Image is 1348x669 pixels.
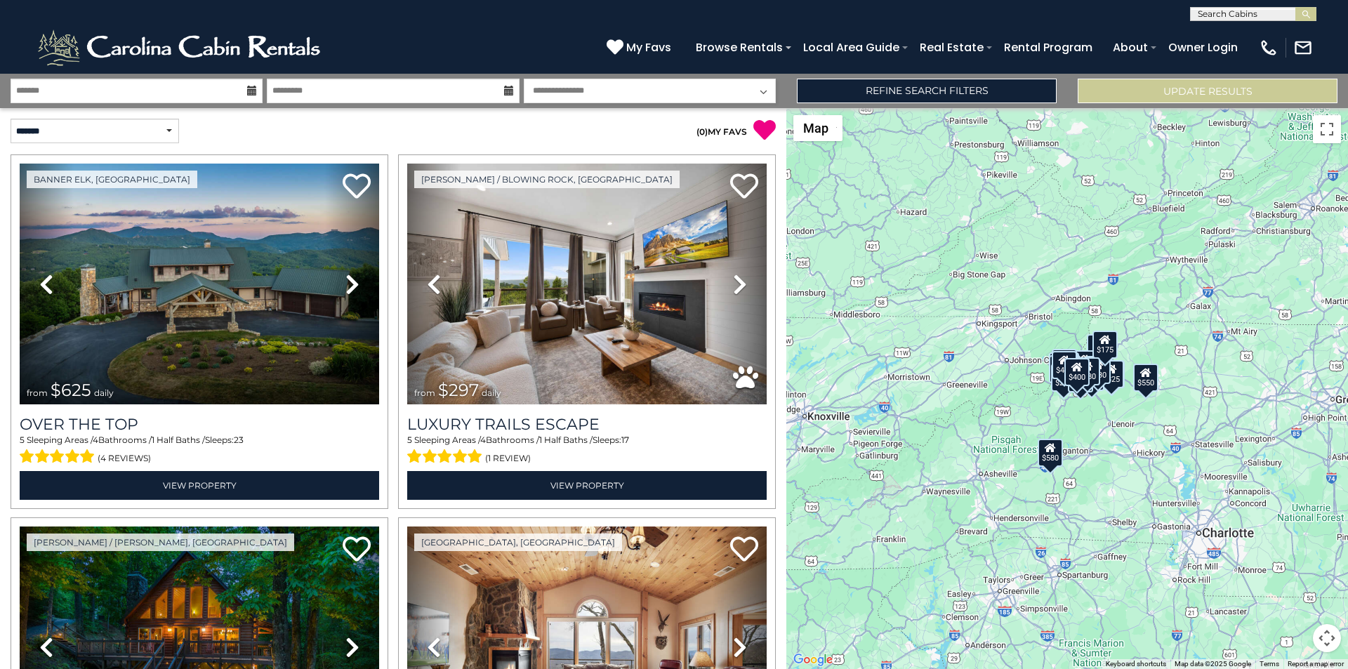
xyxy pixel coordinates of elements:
[793,115,842,141] button: Change map style
[1175,660,1251,668] span: Map data ©2025 Google
[1293,38,1313,58] img: mail-regular-white.png
[20,415,379,434] a: Over The Top
[414,171,680,188] a: [PERSON_NAME] / Blowing Rock, [GEOGRAPHIC_DATA]
[689,35,790,60] a: Browse Rentals
[1051,363,1076,391] div: $225
[1068,364,1093,392] div: $375
[696,126,708,137] span: ( )
[1087,333,1112,362] div: $175
[152,435,205,445] span: 1 Half Baths /
[730,172,758,202] a: Add to favorites
[913,35,991,60] a: Real Estate
[1288,660,1344,668] a: Report a map error
[626,39,671,56] span: My Favs
[1049,355,1074,383] div: $230
[1038,438,1063,466] div: $580
[1161,35,1245,60] a: Owner Login
[407,164,767,404] img: thumbnail_168695581.jpeg
[539,435,593,445] span: 1 Half Baths /
[1092,331,1118,359] div: $175
[27,171,197,188] a: Banner Elk, [GEOGRAPHIC_DATA]
[607,39,675,57] a: My Favs
[1259,38,1278,58] img: phone-regular-white.png
[796,35,906,60] a: Local Area Guide
[20,471,379,500] a: View Property
[20,434,379,468] div: Sleeping Areas / Bathrooms / Sleeps:
[482,388,501,398] span: daily
[51,380,91,400] span: $625
[407,434,767,468] div: Sleeping Areas / Bathrooms / Sleeps:
[797,79,1057,103] a: Refine Search Filters
[1260,660,1279,668] a: Terms
[407,415,767,434] a: Luxury Trails Escape
[414,534,622,551] a: [GEOGRAPHIC_DATA], [GEOGRAPHIC_DATA]
[1133,363,1158,391] div: $550
[343,172,371,202] a: Add to favorites
[1071,350,1097,378] div: $349
[699,126,705,137] span: 0
[20,164,379,404] img: thumbnail_167153549.jpeg
[20,435,25,445] span: 5
[438,380,479,400] span: $297
[790,651,836,669] img: Google
[407,471,767,500] a: View Property
[480,435,486,445] span: 4
[790,651,836,669] a: Open this area in Google Maps (opens a new window)
[407,435,412,445] span: 5
[621,435,629,445] span: 17
[997,35,1099,60] a: Rental Program
[234,435,244,445] span: 23
[1064,358,1090,386] div: $400
[1106,35,1155,60] a: About
[94,388,114,398] span: daily
[803,121,828,135] span: Map
[696,126,747,137] a: (0)MY FAVS
[1075,357,1100,385] div: $480
[1106,659,1166,669] button: Keyboard shortcuts
[1313,115,1341,143] button: Toggle fullscreen view
[1099,360,1124,388] div: $325
[1052,348,1077,376] div: $125
[414,388,435,398] span: from
[93,435,98,445] span: 4
[35,27,326,69] img: White-1-2.png
[1052,351,1077,379] div: $425
[485,449,531,468] span: (1 review)
[1078,79,1337,103] button: Update Results
[1313,624,1341,652] button: Map camera controls
[343,535,371,565] a: Add to favorites
[730,535,758,565] a: Add to favorites
[27,534,294,551] a: [PERSON_NAME] / [PERSON_NAME], [GEOGRAPHIC_DATA]
[27,388,48,398] span: from
[98,449,151,468] span: (4 reviews)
